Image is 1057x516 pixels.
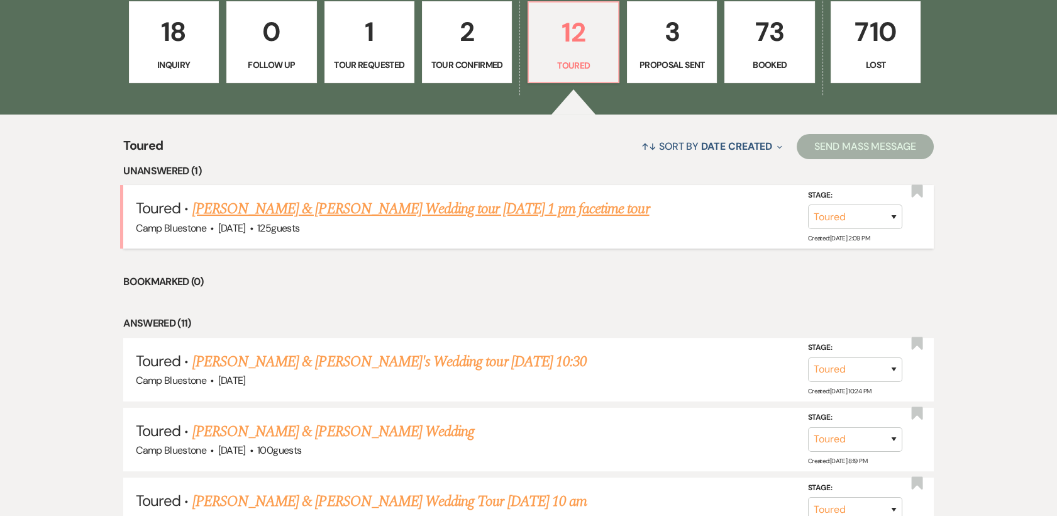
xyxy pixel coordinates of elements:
[528,1,619,83] a: 12Toured
[192,490,587,513] a: [PERSON_NAME] & [PERSON_NAME] Wedding Tour [DATE] 10 am
[137,11,211,53] p: 18
[333,58,406,72] p: Tour Requested
[257,222,299,235] span: 125 guests
[129,1,219,83] a: 18Inquiry
[831,1,921,83] a: 710Lost
[808,457,867,465] span: Created: [DATE] 8:19 PM
[235,58,308,72] p: Follow Up
[808,189,902,203] label: Stage:
[641,140,656,153] span: ↑↓
[136,351,180,371] span: Toured
[808,411,902,425] label: Stage:
[701,140,772,153] span: Date Created
[123,163,934,179] li: Unanswered (1)
[123,274,934,290] li: Bookmarked (0)
[733,11,806,53] p: 73
[430,58,504,72] p: Tour Confirmed
[137,58,211,72] p: Inquiry
[724,1,814,83] a: 73Booked
[226,1,316,83] a: 0Follow Up
[627,1,717,83] a: 3Proposal Sent
[536,59,610,72] p: Toured
[136,198,180,218] span: Toured
[635,58,709,72] p: Proposal Sent
[808,387,871,395] span: Created: [DATE] 10:24 PM
[192,351,587,373] a: [PERSON_NAME] & [PERSON_NAME]'s Wedding tour [DATE] 10:30
[808,341,902,355] label: Stage:
[136,374,206,387] span: Camp Bluestone
[422,1,512,83] a: 2Tour Confirmed
[839,58,912,72] p: Lost
[235,11,308,53] p: 0
[808,481,902,495] label: Stage:
[136,222,206,235] span: Camp Bluestone
[536,11,610,53] p: 12
[192,198,650,220] a: [PERSON_NAME] & [PERSON_NAME] Wedding tour [DATE] 1 pm facetime tour
[257,444,301,457] span: 100 guests
[218,374,246,387] span: [DATE]
[218,444,246,457] span: [DATE]
[136,444,206,457] span: Camp Bluestone
[797,134,934,159] button: Send Mass Message
[430,11,504,53] p: 2
[136,421,180,440] span: Toured
[808,234,870,242] span: Created: [DATE] 2:09 PM
[192,420,474,443] a: [PERSON_NAME] & [PERSON_NAME] Wedding
[733,58,806,72] p: Booked
[123,136,163,163] span: Toured
[635,11,709,53] p: 3
[324,1,414,83] a: 1Tour Requested
[218,222,246,235] span: [DATE]
[636,130,787,163] button: Sort By Date Created
[333,11,406,53] p: 1
[839,11,912,53] p: 710
[136,491,180,510] span: Toured
[123,315,934,332] li: Answered (11)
